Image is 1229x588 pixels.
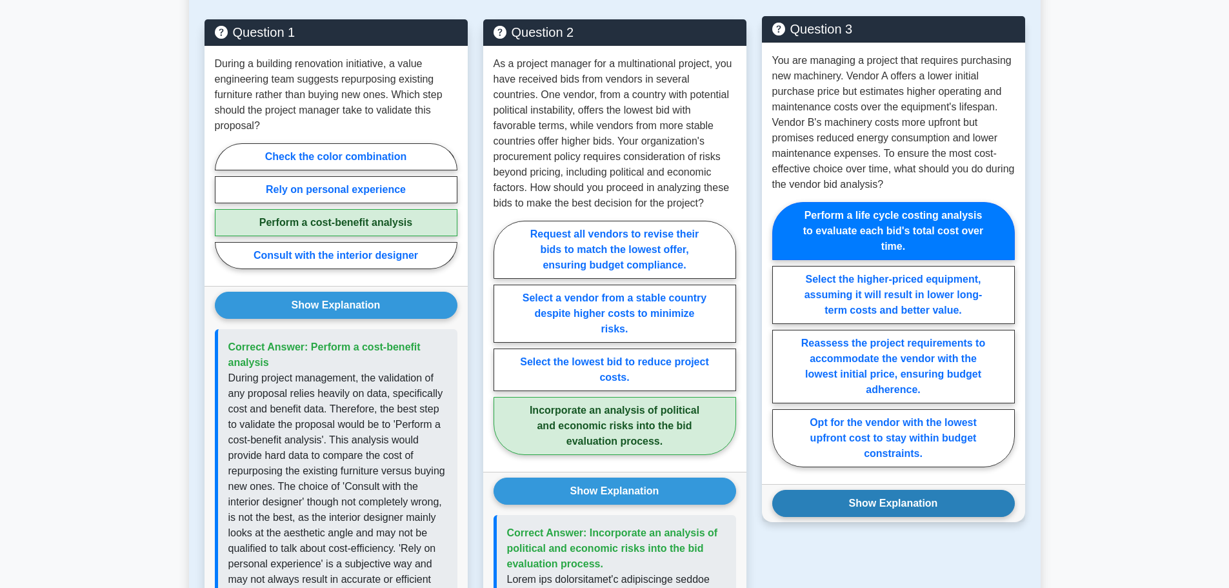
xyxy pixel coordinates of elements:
label: Request all vendors to revise their bids to match the lowest offer, ensuring budget compliance. [494,221,736,279]
label: Rely on personal experience [215,176,457,203]
h5: Question 3 [772,21,1015,37]
label: Perform a life cycle costing analysis to evaluate each bid's total cost over time. [772,202,1015,260]
button: Show Explanation [494,478,736,505]
label: Check the color combination [215,143,457,170]
h5: Question 1 [215,25,457,40]
label: Select the higher-priced equipment, assuming it will result in lower long-term costs and better v... [772,266,1015,324]
p: You are managing a project that requires purchasing new machinery. Vendor A offers a lower initia... [772,53,1015,192]
button: Show Explanation [772,490,1015,517]
h5: Question 2 [494,25,736,40]
button: Show Explanation [215,292,457,319]
label: Select the lowest bid to reduce project costs. [494,349,736,391]
label: Select a vendor from a stable country despite higher costs to minimize risks. [494,285,736,343]
p: As a project manager for a multinational project, you have received bids from vendors in several ... [494,56,736,211]
label: Consult with the interior designer [215,242,457,269]
label: Reassess the project requirements to accommodate the vendor with the lowest initial price, ensuri... [772,330,1015,403]
span: Correct Answer: Perform a cost-benefit analysis [228,341,421,368]
label: Incorporate an analysis of political and economic risks into the bid evaluation process. [494,397,736,455]
span: Correct Answer: Incorporate an analysis of political and economic risks into the bid evaluation p... [507,527,718,569]
label: Opt for the vendor with the lowest upfront cost to stay within budget constraints. [772,409,1015,467]
p: During a building renovation initiative, a value engineering team suggests repurposing existing f... [215,56,457,134]
label: Perform a cost-benefit analysis [215,209,457,236]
